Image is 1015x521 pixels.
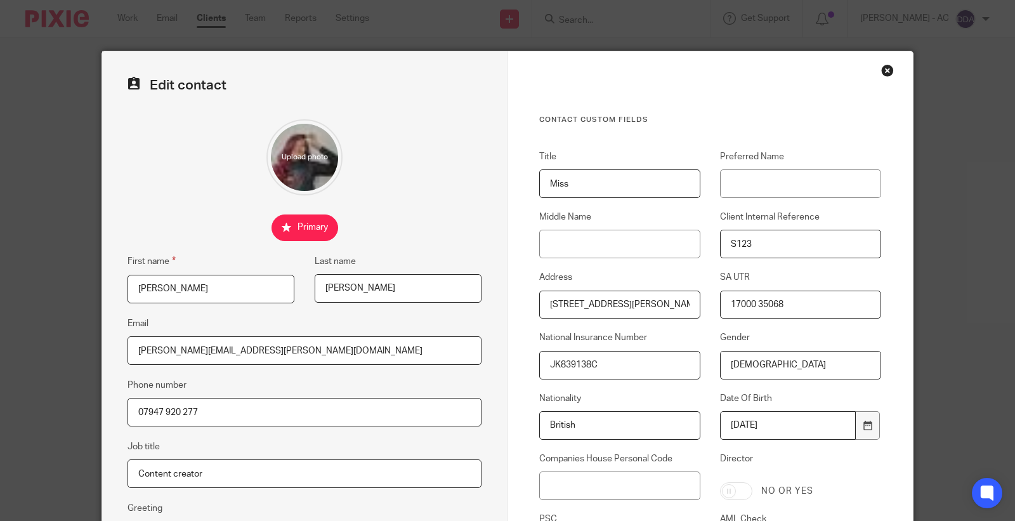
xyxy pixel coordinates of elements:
[128,77,481,94] h2: Edit contact
[720,411,856,440] input: YYYY-MM-DD
[128,379,187,392] label: Phone number
[720,150,881,163] label: Preferred Name
[720,211,881,223] label: Client Internal Reference
[128,254,176,268] label: First name
[539,211,700,223] label: Middle Name
[539,392,700,405] label: Nationality
[128,317,148,330] label: Email
[881,64,894,77] div: Close this dialog window
[720,331,881,344] label: Gender
[539,331,700,344] label: National Insurance Number
[720,271,881,284] label: SA UTR
[720,452,881,473] label: Director
[539,115,881,125] h3: Contact Custom fields
[539,271,700,284] label: Address
[315,255,356,268] label: Last name
[128,440,160,453] label: Job title
[539,452,700,465] label: Companies House Personal Code
[539,150,700,163] label: Title
[128,502,162,515] label: Greeting
[761,485,813,498] label: No or yes
[720,392,881,405] label: Date Of Birth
